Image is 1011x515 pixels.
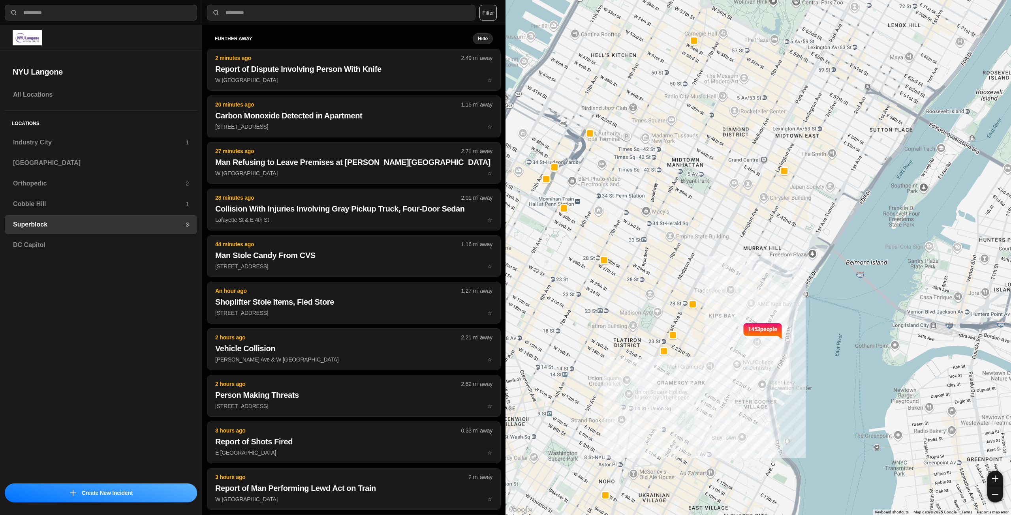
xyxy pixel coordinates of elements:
a: All Locations [5,85,197,104]
p: 3 [186,221,189,228]
h2: Report of Shots Fired [215,436,492,447]
h3: All Locations [13,90,189,99]
span: star [487,77,492,83]
h5: further away [215,36,473,42]
a: [GEOGRAPHIC_DATA] [5,154,197,172]
p: 2 mi away [468,473,492,481]
button: zoom-in [987,471,1003,487]
p: 28 minutes ago [215,194,461,202]
p: [PERSON_NAME] Ave & W [GEOGRAPHIC_DATA] [215,356,492,363]
h2: Man Refusing to Leave Premises at [PERSON_NAME][GEOGRAPHIC_DATA] [215,157,492,168]
button: 3 hours ago2 mi awayReport of Man Performing Lewd Act on TrainW [GEOGRAPHIC_DATA]star [207,468,501,510]
span: Map data ©2025 Google [913,510,957,514]
p: [STREET_ADDRESS] [215,262,492,270]
span: star [487,217,492,223]
button: iconCreate New Incident [5,483,197,502]
button: zoom-out [987,487,1003,502]
p: Lafayette St & E 4th St [215,216,492,224]
a: Superblock3 [5,215,197,234]
span: star [487,263,492,270]
p: An hour ago [215,287,461,295]
h2: Report of Dispute Involving Person With Knife [215,64,492,75]
button: 2 hours ago2.21 mi awayVehicle Collision[PERSON_NAME] Ave & W [GEOGRAPHIC_DATA]star [207,328,501,370]
p: Create New Incident [82,489,133,497]
small: Hide [478,36,488,42]
a: 27 minutes ago2.71 mi awayMan Refusing to Leave Premises at [PERSON_NAME][GEOGRAPHIC_DATA]W [GEOG... [207,170,501,176]
button: 3 hours ago0.33 mi awayReport of Shots FiredE [GEOGRAPHIC_DATA]star [207,421,501,463]
p: W [GEOGRAPHIC_DATA] [215,495,492,503]
p: 1.15 mi away [461,101,492,109]
p: E [GEOGRAPHIC_DATA] [215,449,492,457]
a: 3 hours ago0.33 mi awayReport of Shots FiredE [GEOGRAPHIC_DATA]star [207,449,501,456]
p: 20 minutes ago [215,101,461,109]
img: icon [70,490,76,496]
span: star [487,170,492,176]
img: zoom-in [992,476,998,482]
h2: Carbon Monoxide Detected in Apartment [215,110,492,121]
p: 1.16 mi away [461,240,492,248]
img: notch [777,322,783,339]
img: search [212,9,220,17]
p: 2 minutes ago [215,54,461,62]
button: 27 minutes ago2.71 mi awayMan Refusing to Leave Premises at [PERSON_NAME][GEOGRAPHIC_DATA]W [GEOG... [207,142,501,184]
h2: NYU Langone [13,66,189,77]
h5: Locations [5,111,197,133]
h2: Man Stole Candy From CVS [215,250,492,261]
a: 2 hours ago2.21 mi awayVehicle Collision[PERSON_NAME] Ave & W [GEOGRAPHIC_DATA]star [207,356,501,363]
a: Industry City1 [5,133,197,152]
h3: Industry City [13,138,186,147]
button: Keyboard shortcuts [875,509,909,515]
p: 2.01 mi away [461,194,492,202]
p: W [GEOGRAPHIC_DATA] [215,169,492,177]
h2: Collision With Injuries Involving Gray Pickup Truck, Four-Door Sedan [215,203,492,214]
p: [STREET_ADDRESS] [215,309,492,317]
h2: Report of Man Performing Lewd Act on Train [215,483,492,494]
img: zoom-out [992,491,998,498]
a: 44 minutes ago1.16 mi awayMan Stole Candy From CVS[STREET_ADDRESS]star [207,263,501,270]
span: star [487,449,492,456]
p: 2 hours ago [215,380,461,388]
a: DC Capitol [5,236,197,255]
a: Orthopedic2 [5,174,197,193]
p: 3 hours ago [215,427,461,434]
span: star [487,356,492,363]
span: star [487,496,492,502]
p: 2.62 mi away [461,380,492,388]
span: star [487,403,492,409]
p: 2.21 mi away [461,333,492,341]
h3: [GEOGRAPHIC_DATA] [13,158,189,168]
p: 2.49 mi away [461,54,492,62]
button: 2 minutes ago2.49 mi awayReport of Dispute Involving Person With KnifeW [GEOGRAPHIC_DATA]star [207,49,501,91]
p: 2 hours ago [215,333,461,341]
p: 1 [186,139,189,146]
p: [STREET_ADDRESS] [215,123,492,131]
p: 0.33 mi away [461,427,492,434]
button: 20 minutes ago1.15 mi awayCarbon Monoxide Detected in Apartment[STREET_ADDRESS]star [207,96,501,137]
p: 3 hours ago [215,473,468,481]
p: [STREET_ADDRESS] [215,402,492,410]
p: 1 [186,200,189,208]
a: 2 hours ago2.62 mi awayPerson Making Threats[STREET_ADDRESS]star [207,403,501,409]
button: Hide [473,33,493,44]
a: 3 hours ago2 mi awayReport of Man Performing Lewd Act on TrainW [GEOGRAPHIC_DATA]star [207,496,501,502]
img: logo [13,30,42,45]
img: search [10,9,18,17]
a: 28 minutes ago2.01 mi awayCollision With Injuries Involving Gray Pickup Truck, Four-Door SedanLaf... [207,216,501,223]
button: Filter [479,5,497,21]
span: star [487,310,492,316]
h2: Person Making Threats [215,390,492,401]
p: 27 minutes ago [215,147,461,155]
h3: Orthopedic [13,179,186,188]
a: Cobble Hill1 [5,195,197,213]
button: 28 minutes ago2.01 mi awayCollision With Injuries Involving Gray Pickup Truck, Four-Door SedanLaf... [207,189,501,230]
p: 1.27 mi away [461,287,492,295]
button: An hour ago1.27 mi awayShoplifter Stole Items, Fled Store[STREET_ADDRESS]star [207,282,501,324]
img: Google [507,505,534,515]
a: Report a map error [977,510,1009,514]
a: 20 minutes ago1.15 mi awayCarbon Monoxide Detected in Apartment[STREET_ADDRESS]star [207,123,501,130]
h2: Shoplifter Stole Items, Fled Store [215,296,492,307]
p: W [GEOGRAPHIC_DATA] [215,76,492,84]
h3: DC Capitol [13,240,189,250]
span: star [487,124,492,130]
a: An hour ago1.27 mi awayShoplifter Stole Items, Fled Store[STREET_ADDRESS]star [207,309,501,316]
